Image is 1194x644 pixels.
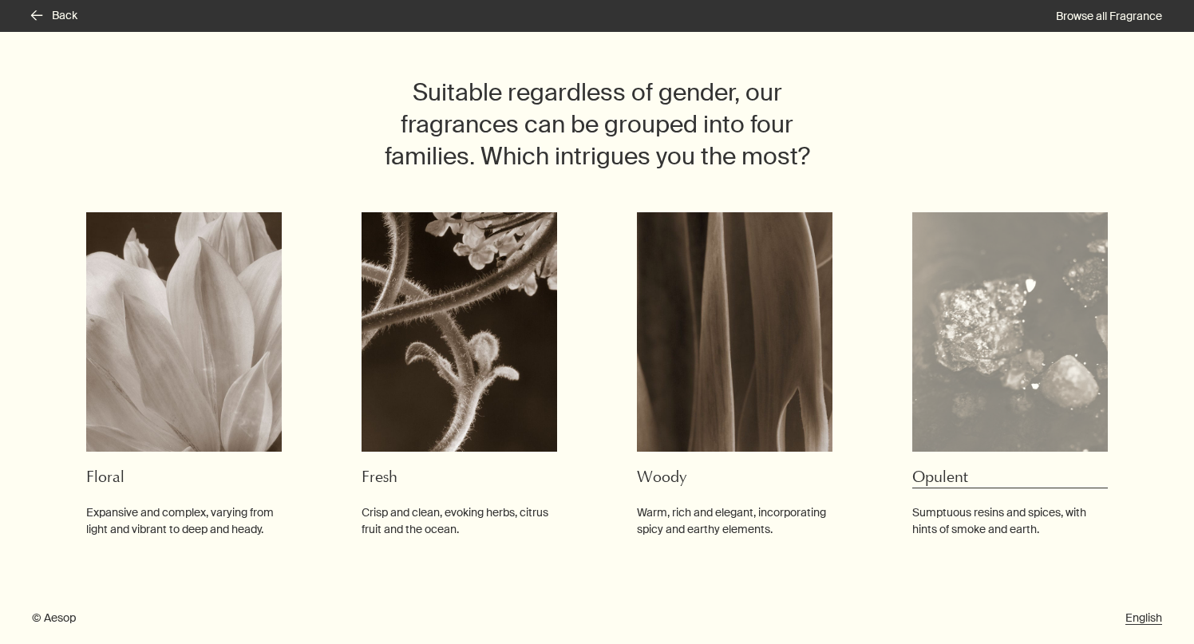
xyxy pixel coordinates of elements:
[362,212,557,452] img: test
[637,504,832,538] p: Warm, rich and elegant, incorporating spicy and earthy elements.
[912,468,1108,489] h3: Opulent
[32,8,77,24] button: Back
[362,212,557,539] button: testFreshCrisp and clean, evoking herbs, citrus fruit and the ocean.
[86,212,282,539] button: FloralFloralExpansive and complex, varying from light and vibrant to deep and heady.
[86,504,282,538] p: Expansive and complex, varying from light and vibrant to deep and heady.
[362,504,557,538] p: Crisp and clean, evoking herbs, citrus fruit and the ocean.
[637,468,832,489] h3: Woody
[86,468,282,489] h3: Floral
[358,77,836,172] h2: Suitable regardless of gender, our fragrances can be grouped into four families. Which intrigues ...
[32,610,76,626] span: © Aesop
[86,212,282,452] img: Floral
[362,468,557,489] h3: Fresh
[912,504,1108,538] p: Sumptuous resins and spices, with hints of smoke and earth.
[637,212,832,452] img: test
[1125,610,1162,625] a: English
[912,212,1108,452] img: test
[912,212,1108,539] button: testOpulentSumptuous resins and spices, with hints of smoke and earth.
[1056,9,1162,23] a: Browse all Fragrance
[637,212,832,539] button: testWoodyWarm, rich and elegant, incorporating spicy and earthy elements.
